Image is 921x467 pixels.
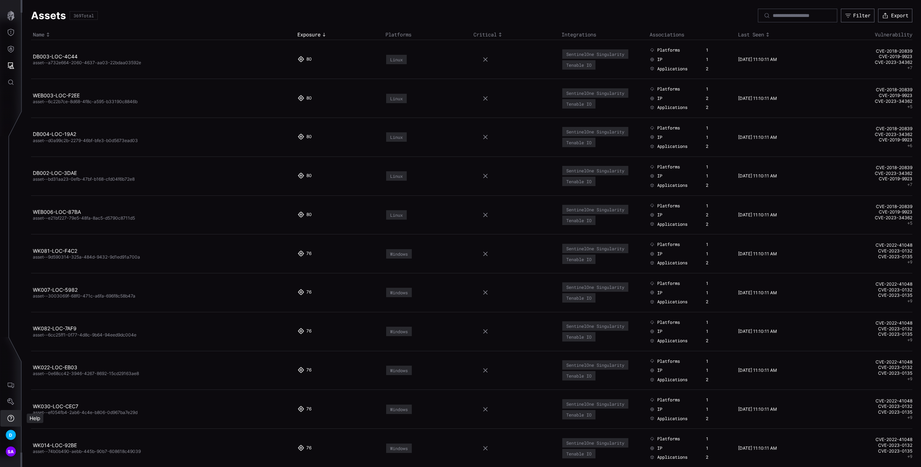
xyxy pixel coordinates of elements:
[657,320,680,325] span: Platforms
[566,295,592,300] div: Tenable IO
[33,293,135,299] span: asset--3003069f-68f0-471c-a6fa-696f8c58b47a
[33,60,141,65] span: asset--a732e664-2060-4637-aa03-22bdaa03592e
[907,415,912,420] button: +9
[306,445,312,451] div: 76
[907,65,912,71] button: +7
[826,209,912,215] a: CVE-2019-9923
[566,257,592,262] div: Tenable IO
[826,404,912,409] a: CVE-2023-0132
[706,358,729,364] div: 1
[907,220,912,226] button: +5
[27,414,43,423] div: Help
[738,135,777,140] time: [DATE] 11:10:11 AM
[907,143,912,149] button: +6
[706,47,729,53] div: 1
[390,251,408,256] div: Windows
[566,285,624,290] div: SentinelOne Singularity
[33,138,138,143] span: asset--d0a99c2b-2279-46bf-bfe3-b0d5673ead03
[33,371,139,376] span: asset--0e68cc42-3946-4267-8692-15cd29163ae8
[907,337,912,343] button: +9
[473,31,558,38] div: Toggle sort direction
[706,329,729,334] div: 1
[706,242,729,247] div: 1
[706,397,729,403] div: 1
[657,397,680,403] span: Platforms
[826,165,912,171] a: CVE-2018-20839
[33,254,140,260] span: asset--9d590314-325a-484d-9432-9d1ed91a700a
[826,137,912,143] a: CVE-2019-9923
[0,427,21,443] button: D
[657,281,680,286] span: Platforms
[657,445,662,451] span: IP
[907,259,912,265] button: +9
[853,12,870,19] div: Filter
[306,406,312,413] div: 76
[33,209,81,215] a: WEB006-LOC-87BA
[826,54,912,60] a: CVE-2019-9923
[826,93,912,98] a: CVE-2019-9923
[738,31,822,38] div: Toggle sort direction
[657,66,688,72] span: Applications
[826,242,912,248] a: CVE-2022-41048
[566,362,624,367] div: SentinelOne Singularity
[907,454,912,459] button: +9
[566,179,592,184] div: Tenable IO
[826,254,912,260] a: CVE-2023-0135
[826,48,912,54] a: CVE-2018-20839
[74,13,94,18] div: 369 Total
[31,9,66,22] h1: Assets
[706,367,729,373] div: 1
[826,98,912,104] a: CVE-2023-34362
[33,325,77,331] a: WK082-LOC-7AF9
[826,204,912,210] a: CVE-2018-20839
[826,60,912,65] a: CVE-2023-34362
[657,377,688,383] span: Applications
[33,332,136,338] span: asset--6cc25ff1-0f77-4d8c-9b64-94eed9dc004e
[657,182,688,188] span: Applications
[390,290,408,295] div: Windows
[738,329,777,334] time: [DATE] 11:10:11 AM
[738,251,777,256] time: [DATE] 11:10:11 AM
[33,99,138,104] span: asset--6c22b7ce-8d68-4f8c-a595-b33190c8846b
[826,248,912,254] a: CVE-2023-0132
[657,212,662,218] span: IP
[657,416,688,422] span: Applications
[706,290,729,296] div: 1
[738,445,777,451] time: [DATE] 11:10:11 AM
[306,251,312,257] div: 76
[738,367,777,373] time: [DATE] 11:10:11 AM
[826,448,912,454] a: CVE-2023-0135
[33,170,77,176] a: DB002-LOC-3DAE
[390,407,408,412] div: Windows
[706,125,729,131] div: 1
[390,329,408,334] div: Windows
[907,182,912,188] button: +7
[33,176,135,182] span: asset--bd31aa23-0efb-47bf-b168-cfd04f6b72e8
[657,86,680,92] span: Platforms
[33,31,294,38] div: Toggle sort direction
[390,173,403,179] div: Linux
[706,144,729,149] div: 2
[706,164,729,170] div: 1
[297,31,382,38] div: Toggle sort direction
[566,412,592,417] div: Tenable IO
[33,403,78,409] a: WK030-LOC-CEC7
[306,56,312,63] div: 80
[706,182,729,188] div: 2
[33,53,78,60] a: DB003-LOC-4C44
[306,95,312,102] div: 80
[706,281,729,286] div: 1
[738,212,777,217] time: [DATE] 11:10:11 AM
[566,91,624,96] div: SentinelOne Singularity
[566,451,592,456] div: Tenable IO
[706,377,729,383] div: 2
[566,168,624,173] div: SentinelOne Singularity
[826,398,912,404] a: CVE-2022-41048
[657,358,680,364] span: Platforms
[566,334,592,339] div: Tenable IO
[566,401,624,406] div: SentinelOne Singularity
[907,104,912,110] button: +5
[826,176,912,182] a: CVE-2019-9923
[706,66,729,72] div: 2
[841,9,874,22] button: Filter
